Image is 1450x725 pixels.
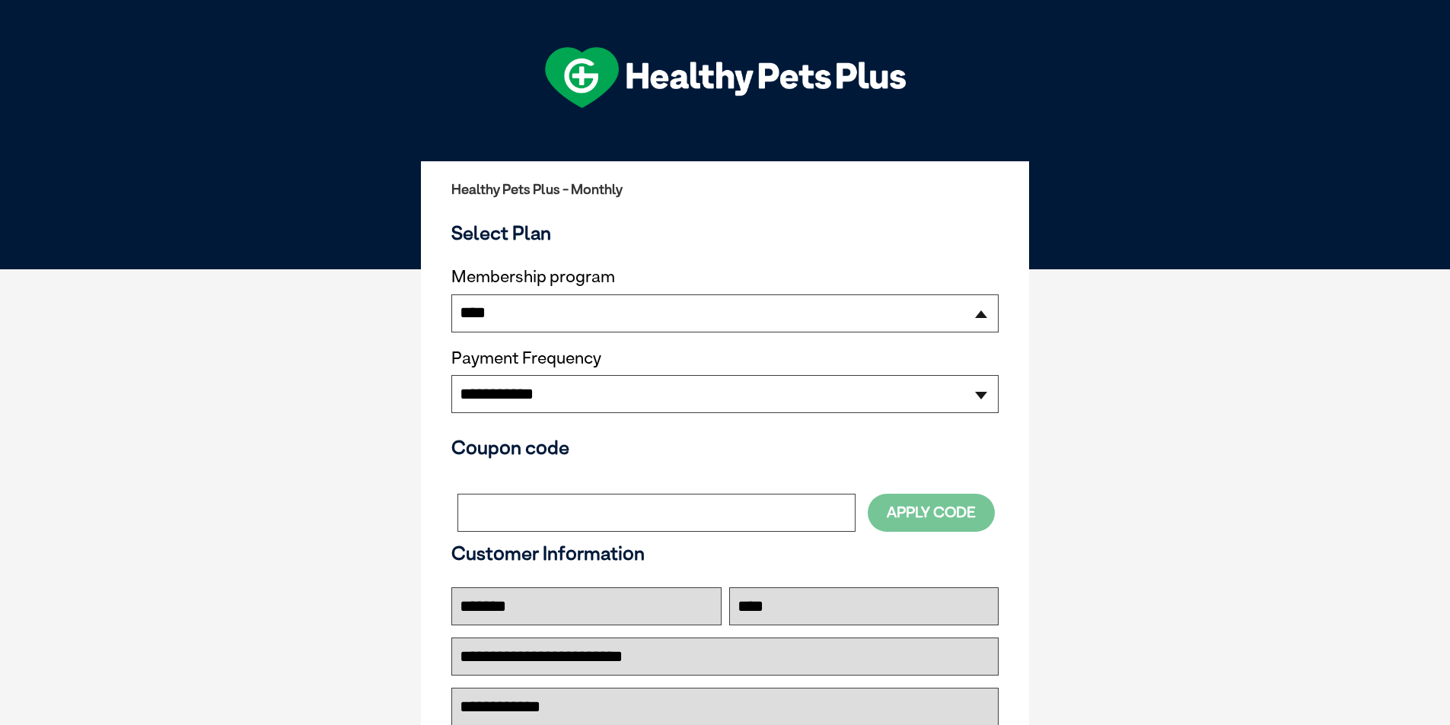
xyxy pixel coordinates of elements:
h2: Healthy Pets Plus - Monthly [451,182,999,197]
h3: Customer Information [451,542,999,564]
h3: Select Plan [451,221,999,244]
h3: Coupon code [451,436,999,459]
img: hpp-logo-landscape-green-white.png [545,47,906,108]
label: Membership program [451,267,999,287]
label: Payment Frequency [451,348,601,368]
button: Apply Code [868,494,995,531]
